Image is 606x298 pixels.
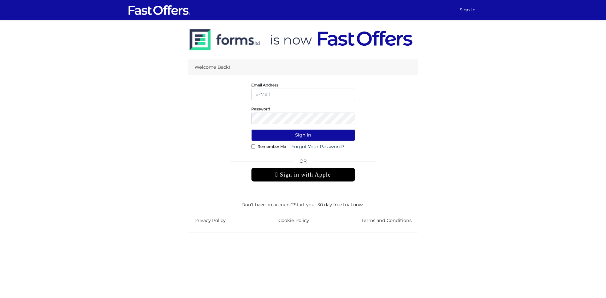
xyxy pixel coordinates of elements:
[361,217,412,224] a: Terms and Conditions
[188,60,418,75] div: Welcome Back!
[194,197,412,208] div: Don't have an account? .
[251,108,270,110] label: Password
[278,217,309,224] a: Cookie Policy
[457,4,478,16] a: Sign In
[251,158,355,168] span: OR
[251,168,355,182] div: Sign in with Apple
[251,84,278,86] label: Email Address
[251,89,355,100] input: E-Mail
[251,129,355,141] button: Sign In
[287,141,348,153] a: Forgot Your Password?
[258,146,286,147] label: Remember Me
[294,202,364,207] a: Start your 30 day free trial now.
[194,217,226,224] a: Privacy Policy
